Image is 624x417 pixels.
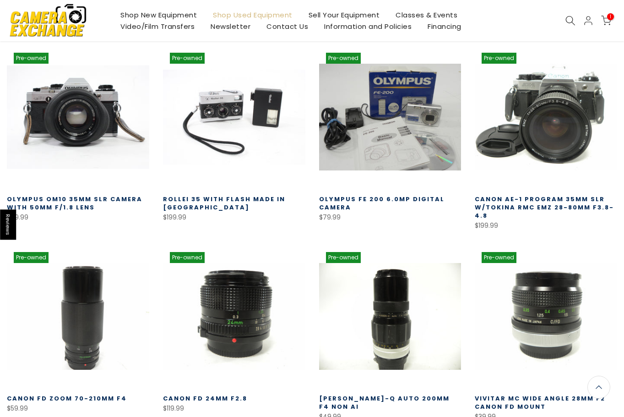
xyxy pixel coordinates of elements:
[163,195,285,212] a: Rollei 35 with Flash Made In [GEOGRAPHIC_DATA]
[163,403,305,414] div: $119.99
[7,212,149,223] div: $89.99
[475,394,605,411] a: Vivitar MC Wide Angle 28mm f2 Canon FD Mount
[163,394,247,403] a: Canon FD 24mm f2.8
[163,212,305,223] div: $199.99
[319,394,450,411] a: [PERSON_NAME]-Q Auto 200mm f4 Non Ai
[319,212,461,223] div: $79.99
[319,195,445,212] a: Olympus FE 200 6.0mp Digital Camera
[7,394,127,403] a: Canon FD Zoom 70-210mm f4
[203,21,259,32] a: Newsletter
[420,21,470,32] a: Financing
[113,21,203,32] a: Video/Film Transfers
[300,9,388,21] a: Sell Your Equipment
[587,376,610,399] a: Back to the top
[7,403,149,414] div: $59.99
[601,16,611,26] a: 1
[316,21,420,32] a: Information and Policies
[607,13,614,20] span: 1
[7,195,142,212] a: Olympus OM10 35mm SLR Camera with 50mm f/1.8 Lens
[475,195,614,220] a: Canon AE-1 Program 35mm SLR w/Tokina RMC EMZ 28-80mm f3.8-4.8
[205,9,301,21] a: Shop Used Equipment
[113,9,205,21] a: Shop New Equipment
[475,220,617,231] div: $199.99
[388,9,466,21] a: Classes & Events
[259,21,316,32] a: Contact Us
